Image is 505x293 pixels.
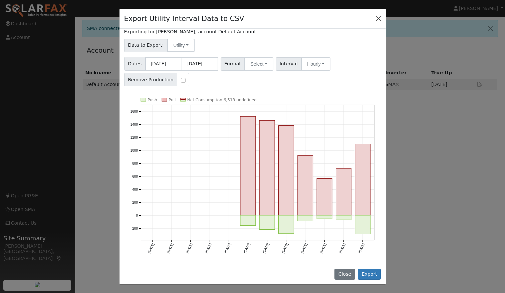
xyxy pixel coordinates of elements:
[276,57,301,71] span: Interval
[130,110,138,113] text: 1600
[244,57,273,71] button: Select
[136,214,138,217] text: 0
[132,162,138,165] text: 800
[336,168,351,215] rect: onclick=""
[358,243,365,254] text: [DATE]
[262,243,270,254] text: [DATE]
[298,156,313,216] rect: onclick=""
[132,201,138,204] text: 200
[298,215,313,221] rect: onclick=""
[124,57,146,71] span: Dates
[319,243,327,254] text: [DATE]
[185,243,193,254] text: [DATE]
[355,215,370,234] rect: onclick=""
[336,215,351,220] rect: onclick=""
[279,126,294,216] rect: onclick=""
[281,243,289,254] text: [DATE]
[300,243,308,254] text: [DATE]
[148,98,157,102] text: Push
[279,215,294,234] rect: onclick=""
[131,227,138,230] text: -200
[132,188,138,191] text: 400
[224,243,231,254] text: [DATE]
[259,121,275,216] rect: onclick=""
[240,116,256,215] rect: onclick=""
[334,269,355,280] button: Close
[187,98,257,102] text: Net Consumption 6,518 undefined
[130,136,138,139] text: 1200
[243,243,250,254] text: [DATE]
[124,39,168,52] span: Data to Export:
[124,73,178,86] span: Remove Production
[374,14,383,23] button: Close
[130,149,138,152] text: 1000
[221,57,245,71] span: Format
[338,243,346,254] text: [DATE]
[358,269,381,280] button: Export
[166,243,174,254] text: [DATE]
[124,28,256,35] label: Exporting for [PERSON_NAME], account Default Account
[124,13,244,24] h4: Export Utility Interval Data to CSV
[301,57,330,71] button: Hourly
[130,123,138,126] text: 1400
[317,215,332,219] rect: onclick=""
[169,98,176,102] text: Pull
[240,215,256,226] rect: onclick=""
[259,215,275,230] rect: onclick=""
[355,144,370,216] rect: onclick=""
[317,179,332,216] rect: onclick=""
[132,175,138,178] text: 600
[205,243,212,254] text: [DATE]
[167,39,195,52] button: Utility
[147,243,155,254] text: [DATE]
